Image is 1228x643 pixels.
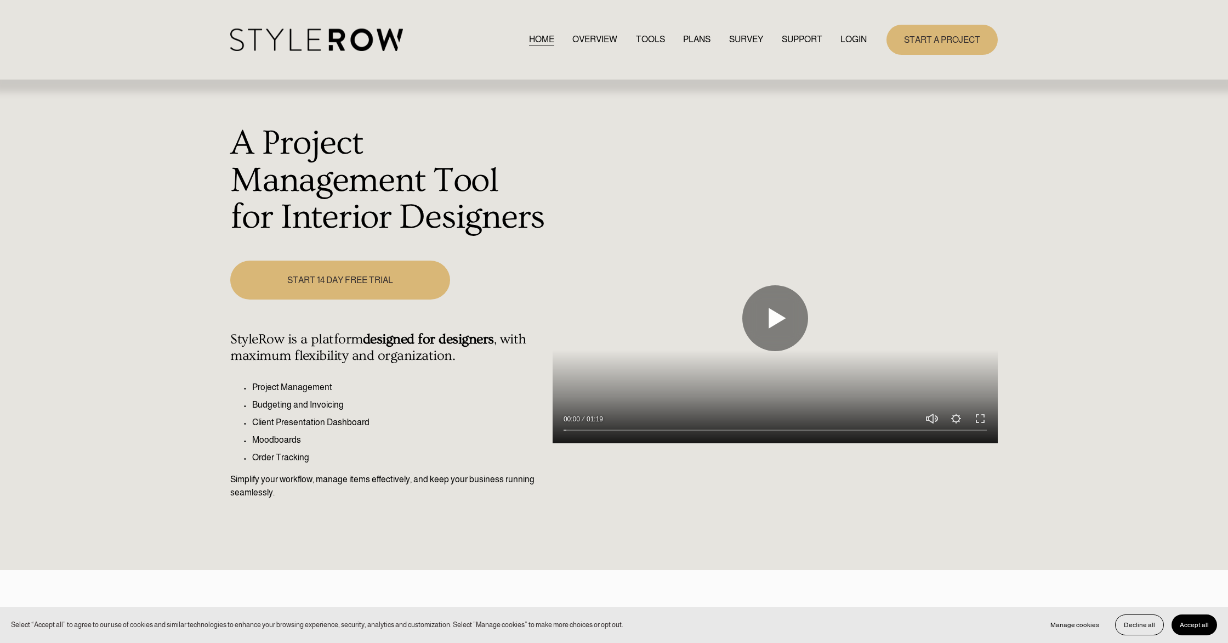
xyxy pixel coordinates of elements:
a: LOGIN [840,32,867,47]
input: Seek [564,427,987,435]
a: PLANS [683,32,710,47]
button: Play [742,285,808,351]
p: Select “Accept all” to agree to our use of cookies and similar technologies to enhance your brows... [11,619,623,630]
a: START A PROJECT [886,25,998,55]
p: Project Management [252,381,547,394]
a: START 14 DAY FREE TRIAL [230,261,450,300]
a: HOME [529,32,554,47]
button: Decline all [1115,614,1164,635]
div: Current time [564,414,583,425]
button: Accept all [1172,614,1217,635]
span: Decline all [1124,621,1155,629]
a: TOOLS [636,32,665,47]
p: Client Presentation Dashboard [252,416,547,429]
p: Budgeting and Invoicing [252,398,547,411]
a: folder dropdown [782,32,822,47]
div: Duration [583,414,606,425]
a: OVERVIEW [572,32,617,47]
a: SURVEY [729,32,763,47]
p: Moodboards [252,433,547,447]
span: Manage cookies [1050,621,1099,629]
h1: A Project Management Tool for Interior Designers [230,125,547,236]
img: StyleRow [230,29,403,51]
p: Order Tracking [252,451,547,464]
p: Simplify your workflow, manage items effectively, and keep your business running seamlessly. [230,473,547,499]
button: Manage cookies [1042,614,1107,635]
span: Accept all [1180,621,1209,629]
span: SUPPORT [782,33,822,46]
strong: designed for designers [363,331,494,347]
h4: StyleRow is a platform , with maximum flexibility and organization. [230,331,547,364]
